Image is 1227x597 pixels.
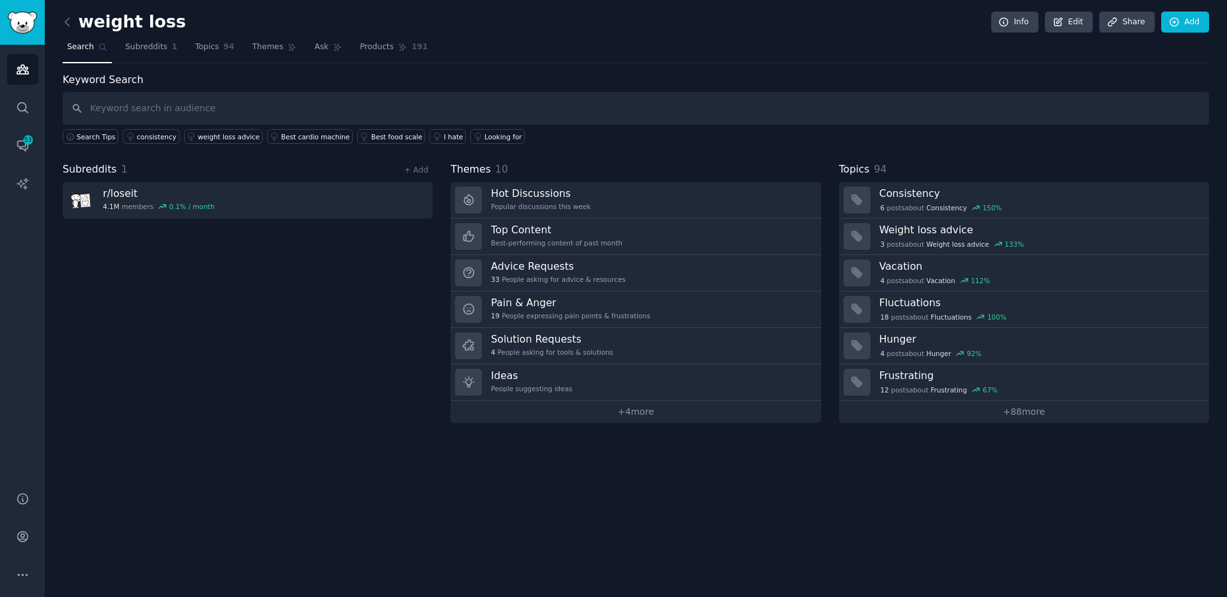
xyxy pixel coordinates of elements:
[7,130,38,161] a: 53
[927,203,968,212] span: Consistency
[451,182,821,219] a: Hot DiscussionsPopular discussions this week
[879,369,1200,382] h3: Frustrating
[77,132,116,141] span: Search Tips
[125,42,167,53] span: Subreddits
[879,187,1200,200] h3: Consistency
[879,275,991,286] div: post s about
[198,132,260,141] div: weight loss advice
[879,348,983,359] div: post s about
[63,37,112,63] a: Search
[63,129,118,144] button: Search Tips
[63,12,186,33] h2: weight loss
[839,219,1209,255] a: Weight loss advice3postsaboutWeight loss advice133%
[987,313,1007,322] div: 100 %
[880,276,884,285] span: 4
[927,349,952,358] span: Hunger
[1005,240,1024,249] div: 133 %
[491,275,626,284] div: People asking for advice & resources
[491,202,590,211] div: Popular discussions this week
[491,311,650,320] div: People expressing pain points & frustrations
[495,163,508,175] span: 10
[491,223,622,236] h3: Top Content
[248,37,302,63] a: Themes
[839,162,870,178] span: Topics
[103,187,215,200] h3: r/ loseit
[839,255,1209,291] a: Vacation4postsaboutVacation112%
[169,202,215,211] div: 0.1 % / month
[879,238,1025,250] div: post s about
[879,260,1200,273] h3: Vacation
[880,240,884,249] span: 3
[429,129,466,144] a: I hate
[927,240,989,249] span: Weight loss advice
[879,384,999,396] div: post s about
[357,129,426,144] a: Best food scale
[491,348,613,357] div: People asking for tools & solutions
[967,349,982,358] div: 92 %
[451,162,491,178] span: Themes
[67,187,94,213] img: loseit
[63,74,143,86] label: Keyword Search
[491,348,495,357] span: 4
[451,364,821,401] a: IdeasPeople suggesting ideas
[22,136,34,144] span: 53
[355,37,432,63] a: Products191
[63,182,433,219] a: r/loseit4.1Mmembers0.1% / month
[190,37,238,63] a: Topics94
[172,42,178,53] span: 1
[491,332,613,346] h3: Solution Requests
[839,401,1209,423] a: +88more
[879,332,1200,346] h3: Hunger
[491,296,650,309] h3: Pain & Anger
[121,163,128,175] span: 1
[930,385,967,394] span: Frustrating
[252,42,284,53] span: Themes
[63,92,1209,125] input: Keyword search in audience
[123,129,179,144] a: consistency
[930,313,971,322] span: Fluctuations
[491,187,590,200] h3: Hot Discussions
[444,132,463,141] div: I hate
[121,37,181,63] a: Subreddits1
[281,132,350,141] div: Best cardio machine
[874,163,886,175] span: 94
[451,219,821,255] a: Top ContentBest-performing content of past month
[451,255,821,291] a: Advice Requests33People asking for advice & resources
[451,401,821,423] a: +4more
[103,202,215,211] div: members
[491,260,626,273] h3: Advice Requests
[491,311,499,320] span: 19
[451,291,821,328] a: Pain & Anger19People expressing pain points & frustrations
[103,202,120,211] span: 4.1M
[470,129,525,144] a: Looking for
[839,291,1209,328] a: Fluctuations18postsaboutFluctuations100%
[971,276,990,285] div: 112 %
[991,12,1038,33] a: Info
[224,42,235,53] span: 94
[879,311,1008,323] div: post s about
[880,203,884,212] span: 6
[314,42,328,53] span: Ask
[67,42,94,53] span: Search
[880,349,884,358] span: 4
[63,162,117,178] span: Subreddits
[491,238,622,247] div: Best-performing content of past month
[404,166,428,174] a: + Add
[880,313,888,322] span: 18
[8,12,37,34] img: GummySearch logo
[983,385,998,394] div: 67 %
[267,129,353,144] a: Best cardio machine
[1045,12,1093,33] a: Edit
[1099,12,1154,33] a: Share
[839,182,1209,219] a: Consistency6postsaboutConsistency150%
[927,276,955,285] span: Vacation
[491,369,572,382] h3: Ideas
[880,385,888,394] span: 12
[451,328,821,364] a: Solution Requests4People asking for tools & solutions
[879,296,1200,309] h3: Fluctuations
[137,132,176,141] div: consistency
[371,132,422,141] div: Best food scale
[1161,12,1209,33] a: Add
[412,42,428,53] span: 191
[879,223,1200,236] h3: Weight loss advice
